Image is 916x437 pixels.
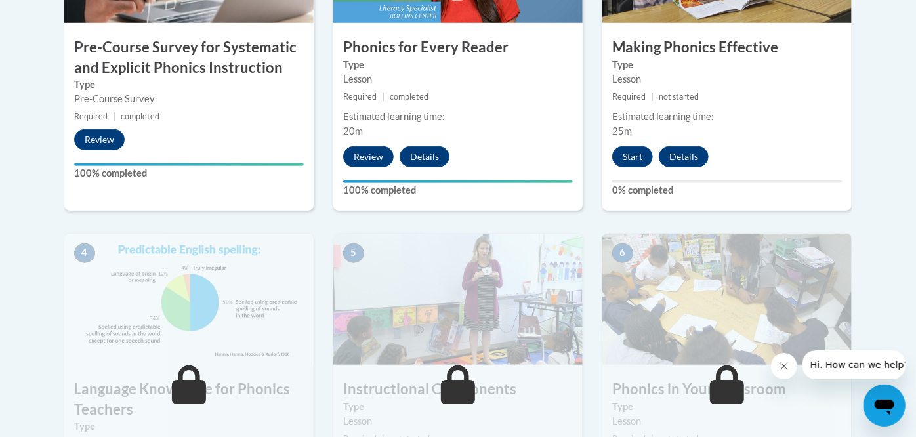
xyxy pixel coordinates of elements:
span: 5 [343,243,364,263]
div: Estimated learning time: [343,110,573,124]
button: Start [612,146,653,167]
button: Review [74,129,125,150]
span: 4 [74,243,95,263]
button: Details [400,146,449,167]
iframe: Button to launch messaging window [864,385,906,427]
span: 20m [343,125,363,136]
h3: Making Phonics Effective [602,37,852,58]
div: Lesson [612,414,842,428]
iframe: Close message [771,353,797,379]
img: Course Image [602,234,852,365]
label: Type [343,400,573,414]
span: Required [343,92,377,102]
span: completed [121,112,159,121]
span: Required [74,112,108,121]
label: 100% completed [74,166,304,180]
div: Estimated learning time: [612,110,842,124]
span: | [651,92,654,102]
div: Lesson [343,72,573,87]
img: Course Image [64,234,314,365]
span: | [382,92,385,102]
label: Type [612,400,842,414]
div: Your progress [343,180,573,183]
div: Pre-Course Survey [74,92,304,106]
span: not started [659,92,699,102]
div: Lesson [343,414,573,428]
h3: Phonics for Every Reader [333,37,583,58]
button: Details [659,146,709,167]
label: Type [612,58,842,72]
span: Hi. How can we help? [8,9,106,20]
img: Course Image [333,234,583,365]
span: 6 [612,243,633,263]
button: Review [343,146,394,167]
label: Type [74,77,304,92]
h3: Pre-Course Survey for Systematic and Explicit Phonics Instruction [64,37,314,78]
div: Lesson [612,72,842,87]
div: Your progress [74,163,304,166]
h3: Phonics in Your Classroom [602,379,852,400]
span: completed [390,92,428,102]
span: 25m [612,125,632,136]
h3: Language Knowledge for Phonics Teachers [64,379,314,420]
label: Type [74,419,304,434]
label: 100% completed [343,183,573,198]
label: 0% completed [612,183,842,198]
span: | [113,112,115,121]
h3: Instructional Components [333,379,583,400]
span: Required [612,92,646,102]
iframe: Message from company [802,350,906,379]
label: Type [343,58,573,72]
